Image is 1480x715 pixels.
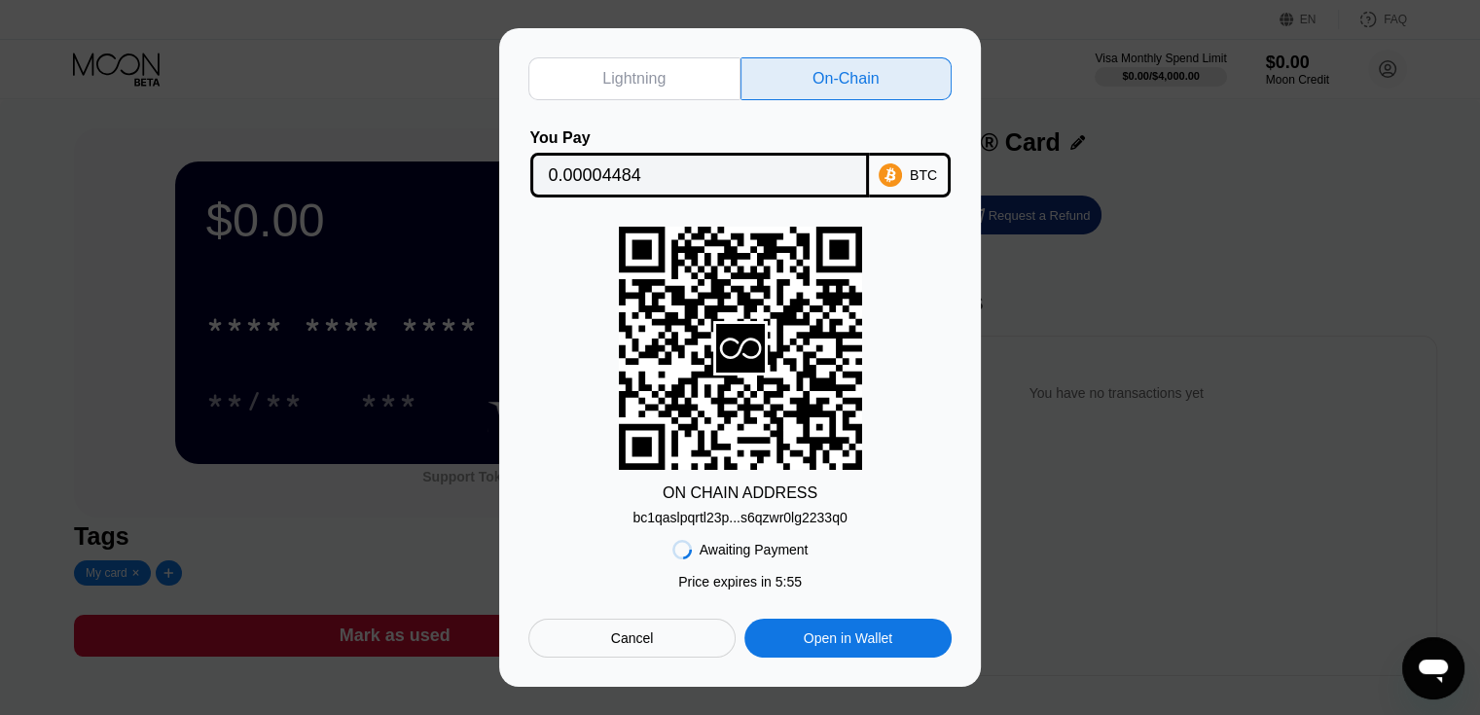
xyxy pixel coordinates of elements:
div: On-Chain [812,69,879,89]
div: Open in Wallet [744,619,952,658]
div: Lightning [602,69,666,89]
div: Open in Wallet [804,629,892,647]
div: bc1qaslpqrtl23p...s6qzwr0lg2233q0 [632,502,847,525]
div: Price expires in [678,574,802,590]
div: Lightning [528,57,740,100]
span: 5 : 55 [776,574,802,590]
div: On-Chain [740,57,953,100]
div: bc1qaslpqrtl23p...s6qzwr0lg2233q0 [632,510,847,525]
div: Cancel [611,629,654,647]
div: Cancel [528,619,736,658]
div: Awaiting Payment [700,542,809,557]
div: ON CHAIN ADDRESS [663,484,817,502]
div: You PayBTC [528,129,952,197]
div: BTC [910,167,937,183]
div: You Pay [530,129,869,147]
iframe: Button to launch messaging window [1402,637,1464,699]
